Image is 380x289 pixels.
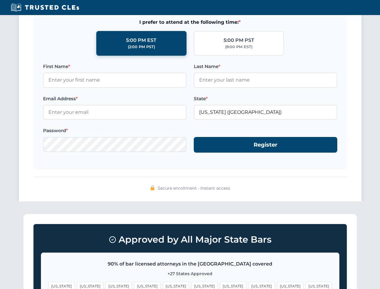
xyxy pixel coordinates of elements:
[43,63,187,70] label: First Name
[150,185,155,190] img: 🔒
[43,73,187,88] input: Enter your first name
[43,95,187,102] label: Email Address
[48,270,332,277] p: +27 States Approved
[128,44,155,50] div: (2:00 PM PST)
[43,18,337,26] span: I prefer to attend at the following time:
[126,36,156,44] div: 5:00 PM EST
[194,73,337,88] input: Enter your last name
[194,63,337,70] label: Last Name
[225,44,252,50] div: (8:00 PM EST)
[9,3,81,12] img: Trusted CLEs
[224,36,254,44] div: 5:00 PM PST
[194,105,337,120] input: Georgia (GA)
[194,95,337,102] label: State
[43,105,187,120] input: Enter your email
[158,185,230,191] span: Secure enrollment • Instant access
[43,127,187,134] label: Password
[41,232,339,248] h3: Approved by All Major State Bars
[194,137,337,153] button: Register
[48,260,332,268] p: 90% of bar licensed attorneys in the [GEOGRAPHIC_DATA] covered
